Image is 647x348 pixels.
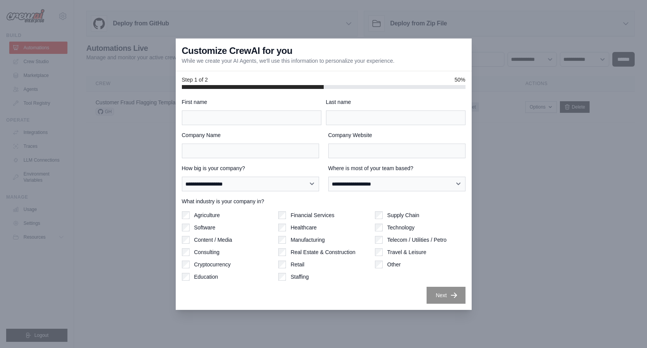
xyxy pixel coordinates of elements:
button: Next [427,287,466,304]
span: 50% [454,76,465,84]
span: Step 1 of 2 [182,76,208,84]
label: Travel & Leisure [387,248,426,256]
label: Company Website [328,131,466,139]
label: Consulting [194,248,220,256]
label: Other [387,261,401,268]
label: Last name [326,98,466,106]
label: Agriculture [194,211,220,219]
label: First name [182,98,321,106]
label: Manufacturing [291,236,325,244]
h3: Customize CrewAI for you [182,45,292,57]
label: Where is most of your team based? [328,164,466,172]
label: Technology [387,224,415,231]
label: What industry is your company in? [182,197,466,205]
label: Telecom / Utilities / Petro [387,236,447,244]
label: Software [194,224,215,231]
label: Education [194,273,218,281]
label: Cryptocurrency [194,261,231,268]
label: Financial Services [291,211,334,219]
label: Real Estate & Construction [291,248,355,256]
label: Content / Media [194,236,232,244]
label: Retail [291,261,304,268]
label: Company Name [182,131,319,139]
label: Staffing [291,273,309,281]
label: Supply Chain [387,211,419,219]
label: How big is your company? [182,164,319,172]
label: Healthcare [291,224,317,231]
p: While we create your AI Agents, we'll use this information to personalize your experience. [182,57,395,65]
